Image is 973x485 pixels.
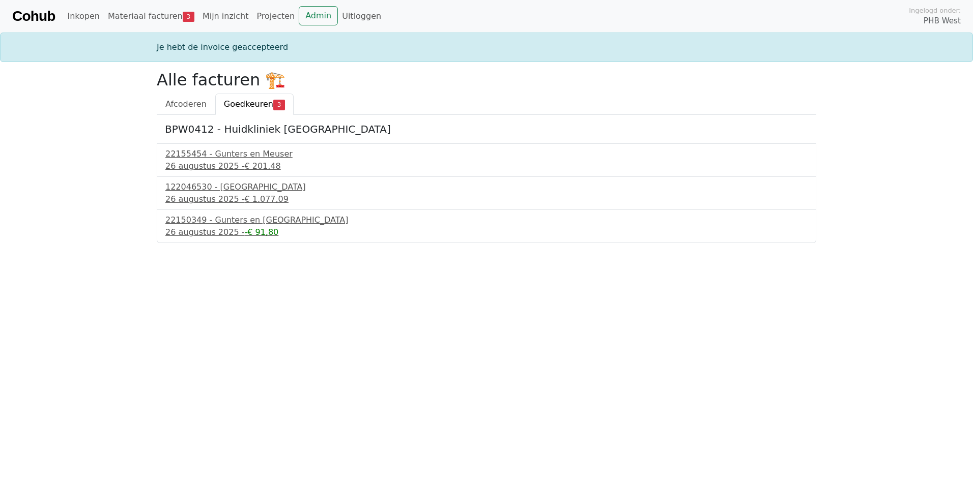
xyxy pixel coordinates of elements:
div: 26 augustus 2025 - [165,193,808,205]
a: Projecten [252,6,299,26]
div: 26 augustus 2025 - [165,226,808,238]
span: € 201,48 [244,161,280,171]
span: Ingelogd onder: [909,6,961,15]
h5: BPW0412 - Huidkliniek [GEOGRAPHIC_DATA] [165,123,808,135]
a: Materiaal facturen3 [104,6,198,26]
span: 3 [183,12,194,22]
a: Inkopen [63,6,103,26]
span: -€ 91,80 [244,227,278,237]
div: 22150349 - Gunters en [GEOGRAPHIC_DATA] [165,214,808,226]
span: Afcoderen [165,99,207,109]
div: 26 augustus 2025 - [165,160,808,172]
h2: Alle facturen 🏗️ [157,70,816,89]
a: Mijn inzicht [198,6,253,26]
a: 22150349 - Gunters en [GEOGRAPHIC_DATA]26 augustus 2025 --€ 91,80 [165,214,808,238]
div: 22155454 - Gunters en Meuser [165,148,808,160]
a: Uitloggen [338,6,385,26]
div: 122046530 - [GEOGRAPHIC_DATA] [165,181,808,193]
div: Je hebt de invoice geaccepteerd [151,41,822,53]
a: Goedkeuren3 [215,94,294,115]
a: Admin [299,6,338,25]
span: Goedkeuren [224,99,273,109]
span: PHB West [924,15,961,27]
span: 3 [273,100,285,110]
span: € 1.077,09 [244,194,289,204]
a: Afcoderen [157,94,215,115]
a: Cohub [12,4,55,28]
a: 22155454 - Gunters en Meuser26 augustus 2025 -€ 201,48 [165,148,808,172]
a: 122046530 - [GEOGRAPHIC_DATA]26 augustus 2025 -€ 1.077,09 [165,181,808,205]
